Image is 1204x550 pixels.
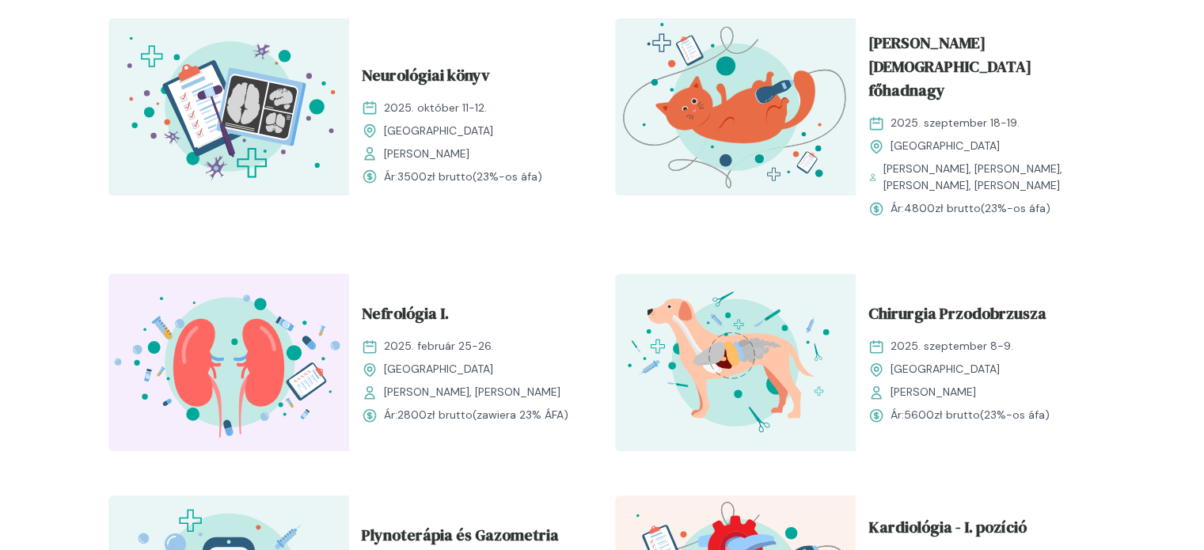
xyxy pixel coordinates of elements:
font: Chirurgia Przodobrzusza [868,302,1046,324]
a: [PERSON_NAME] [DEMOGRAPHIC_DATA] főhadnagy [868,31,1084,108]
a: Nefrológia I. [362,302,577,332]
font: zł brutto [935,201,981,215]
font: (23%-os áfa) [473,169,542,184]
font: [GEOGRAPHIC_DATA] [384,123,493,138]
font: (zawiera 23% ÁFA) [473,408,568,422]
font: [GEOGRAPHIC_DATA] [891,362,1000,376]
font: Nefrológia I. [362,302,449,324]
font: [PERSON_NAME], [PERSON_NAME] [384,385,560,399]
font: [PERSON_NAME] [384,146,469,161]
font: [PERSON_NAME], [PERSON_NAME], [PERSON_NAME], [PERSON_NAME] [883,161,1062,192]
font: (23%-os áfa) [980,408,1050,422]
font: [GEOGRAPHIC_DATA] [891,138,1000,153]
img: ZpbG_h5LeNNTxNnP_USG_JB_T.svg [615,18,856,195]
font: Plynoterápia és Gazometria [362,524,559,546]
font: 3500 [397,169,427,184]
font: [PERSON_NAME] [891,385,976,399]
font: Neurológiai könyv [362,64,490,86]
font: Kardiológia - I. pozíció [868,516,1027,538]
a: Chirurgia Przodobrzusza [868,302,1084,332]
font: 2800 [397,408,427,422]
font: 2025. február 25-26. [384,339,493,353]
font: 2025. szeptember 8-9. [891,339,1013,353]
font: [GEOGRAPHIC_DATA] [384,362,493,376]
font: Ár: [891,408,904,422]
font: Ár: [384,408,397,422]
font: (23%-os áfa) [981,201,1050,215]
font: [PERSON_NAME] [DEMOGRAPHIC_DATA] főhadnagy [868,32,1031,101]
font: Ár: [384,169,397,184]
font: zł brutto [427,169,473,184]
font: 2025. október 11-12. [384,101,487,115]
a: Kardiológia - I. pozíció [868,515,1084,545]
font: zł brutto [934,408,980,422]
img: ZpbG-B5LeNNTxNnI_ChiruJB_T.svg [615,274,856,451]
a: Neurológiai könyv [362,63,577,93]
font: Ár: [891,201,904,215]
font: 5600 [904,408,934,422]
img: Z2B805bqstJ98kzs_Neuro_T.svg [108,18,349,195]
font: 4800 [904,201,935,215]
font: 2025. szeptember 18-19. [891,116,1020,130]
font: zł brutto [427,408,473,422]
img: ZpbSsR5LeNNTxNrh_Nefro_T.svg [108,274,349,451]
